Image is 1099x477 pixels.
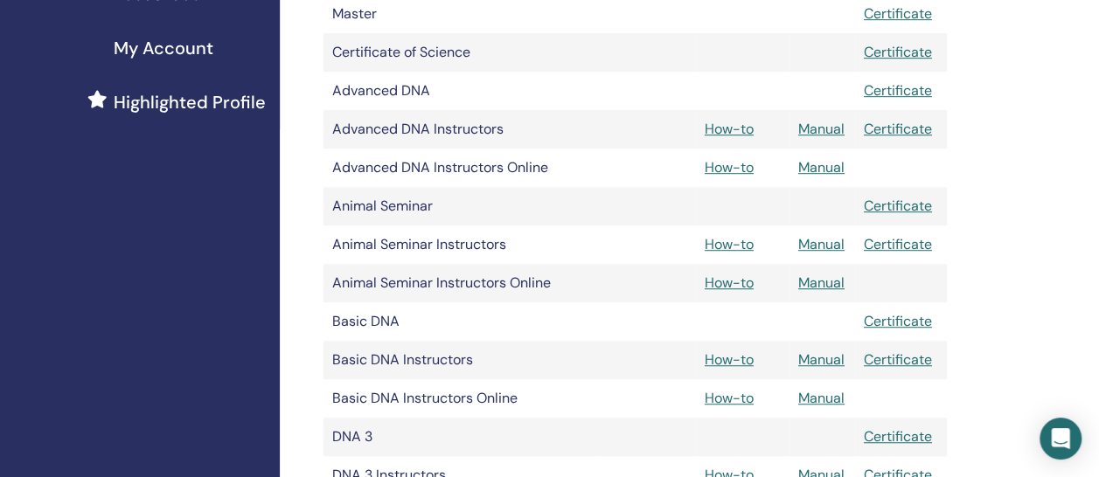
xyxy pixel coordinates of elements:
[864,43,932,61] a: Certificate
[705,389,754,407] a: How-to
[864,427,932,446] a: Certificate
[864,81,932,100] a: Certificate
[323,302,601,341] td: Basic DNA
[323,379,601,418] td: Basic DNA Instructors Online
[864,312,932,330] a: Certificate
[323,225,601,264] td: Animal Seminar Instructors
[864,235,932,253] a: Certificate
[323,149,601,187] td: Advanced DNA Instructors Online
[114,35,213,61] span: My Account
[705,120,754,138] a: How-to
[705,235,754,253] a: How-to
[864,4,932,23] a: Certificate
[1040,418,1082,460] div: Open Intercom Messenger
[323,72,601,110] td: Advanced DNA
[864,120,932,138] a: Certificate
[705,273,754,292] a: How-to
[798,120,845,138] a: Manual
[323,110,601,149] td: Advanced DNA Instructors
[798,389,845,407] a: Manual
[798,158,845,176] a: Manual
[323,418,601,456] td: DNA 3
[114,89,266,115] span: Highlighted Profile
[798,350,845,369] a: Manual
[798,273,845,292] a: Manual
[798,235,845,253] a: Manual
[705,350,754,369] a: How-to
[323,264,601,302] td: Animal Seminar Instructors Online
[864,350,932,369] a: Certificate
[323,341,601,379] td: Basic DNA Instructors
[705,158,754,176] a: How-to
[864,197,932,215] a: Certificate
[323,33,601,72] td: Certificate of Science
[323,187,601,225] td: Animal Seminar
